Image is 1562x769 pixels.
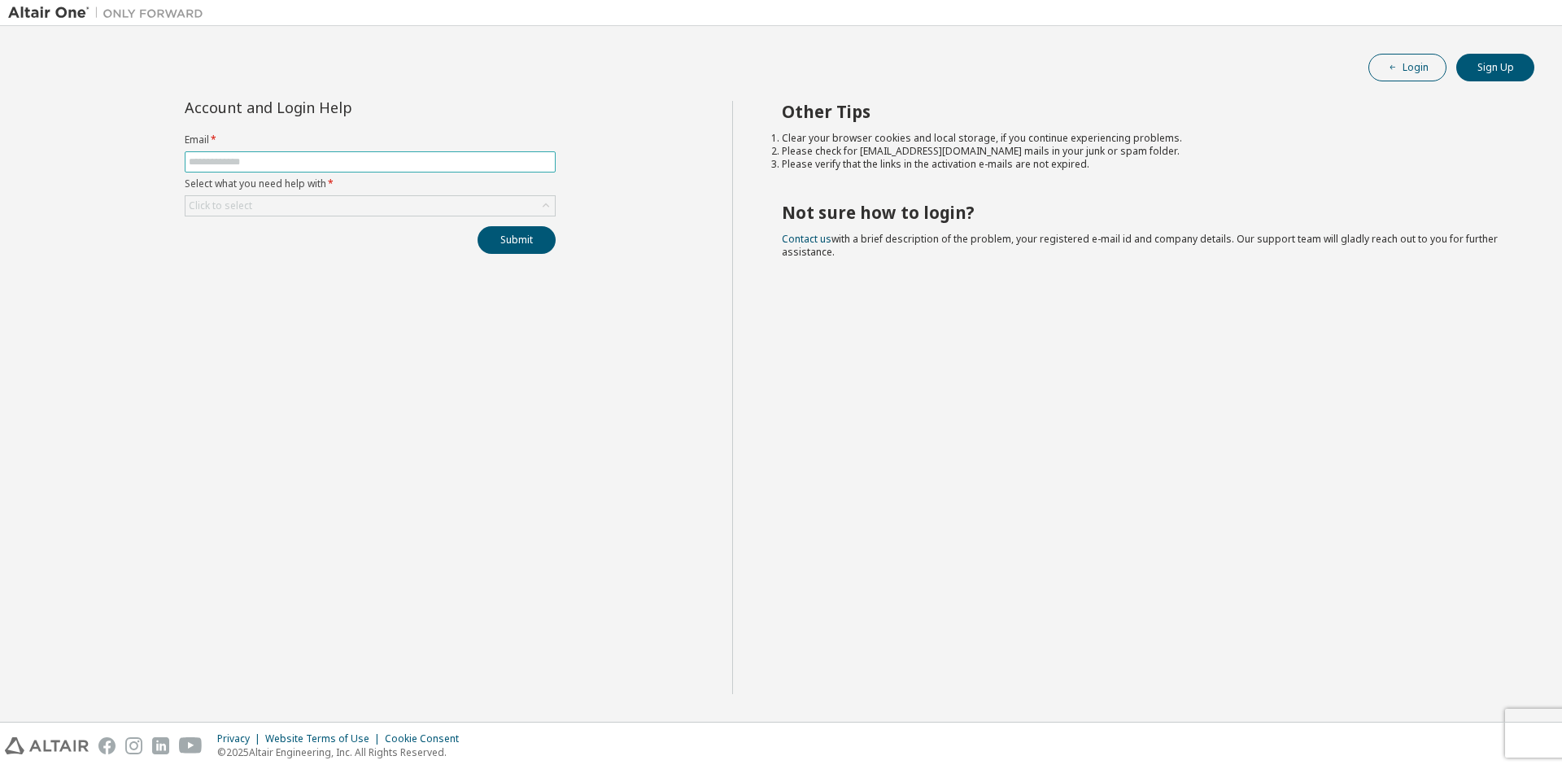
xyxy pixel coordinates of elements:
[185,196,555,216] div: Click to select
[98,737,116,754] img: facebook.svg
[385,732,469,745] div: Cookie Consent
[782,232,1498,259] span: with a brief description of the problem, your registered e-mail id and company details. Our suppo...
[478,226,556,254] button: Submit
[782,158,1506,171] li: Please verify that the links in the activation e-mails are not expired.
[152,737,169,754] img: linkedin.svg
[217,732,265,745] div: Privacy
[185,133,556,146] label: Email
[265,732,385,745] div: Website Terms of Use
[782,145,1506,158] li: Please check for [EMAIL_ADDRESS][DOMAIN_NAME] mails in your junk or spam folder.
[125,737,142,754] img: instagram.svg
[5,737,89,754] img: altair_logo.svg
[189,199,252,212] div: Click to select
[782,232,831,246] a: Contact us
[217,745,469,759] p: © 2025 Altair Engineering, Inc. All Rights Reserved.
[782,132,1506,145] li: Clear your browser cookies and local storage, if you continue experiencing problems.
[185,177,556,190] label: Select what you need help with
[185,101,482,114] div: Account and Login Help
[1456,54,1534,81] button: Sign Up
[782,202,1506,223] h2: Not sure how to login?
[179,737,203,754] img: youtube.svg
[1368,54,1446,81] button: Login
[8,5,212,21] img: Altair One
[782,101,1506,122] h2: Other Tips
